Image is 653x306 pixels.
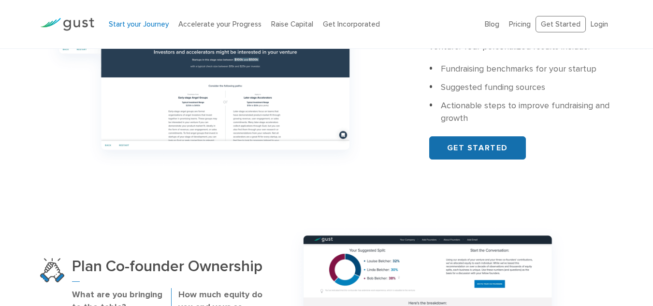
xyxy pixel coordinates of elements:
[40,258,64,282] img: Plan Co Founder Ownership
[178,20,261,29] a: Accelerate your Progress
[485,20,499,29] a: Blog
[591,20,608,29] a: Login
[271,20,313,29] a: Raise Capital
[323,20,380,29] a: Get Incorporated
[509,20,531,29] a: Pricing
[72,258,271,282] h3: Plan Co-founder Ownership
[536,16,586,33] a: Get Started
[429,100,613,125] li: Actionable steps to improve fundraising and growth
[40,18,94,31] img: Gust Logo
[109,20,169,29] a: Start your Journey
[429,136,526,160] a: GET STARTED
[429,81,613,94] li: Suggested funding sources
[429,63,613,75] li: Fundraising benchmarks for your startup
